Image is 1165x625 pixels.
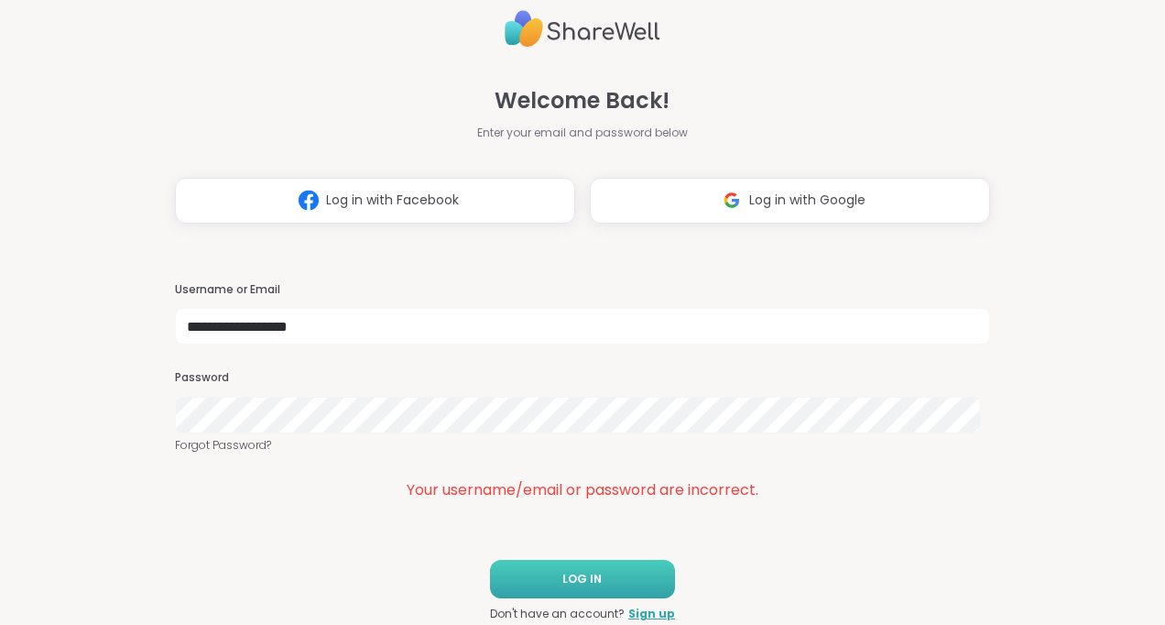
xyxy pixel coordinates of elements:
img: ShareWell Logomark [714,183,749,217]
span: LOG IN [562,571,602,587]
span: Welcome Back! [495,84,670,117]
button: LOG IN [490,560,675,598]
a: Forgot Password? [175,437,990,454]
span: Log in with Google [749,191,866,210]
a: Sign up [628,606,675,622]
h3: Password [175,370,990,386]
span: Log in with Facebook [326,191,459,210]
button: Log in with Facebook [175,178,575,224]
div: Your username/email or password are incorrect. [175,479,990,501]
img: ShareWell Logomark [291,183,326,217]
button: Log in with Google [590,178,990,224]
span: Enter your email and password below [477,125,688,141]
img: ShareWell Logo [505,3,660,55]
h3: Username or Email [175,282,990,298]
span: Don't have an account? [490,606,625,622]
